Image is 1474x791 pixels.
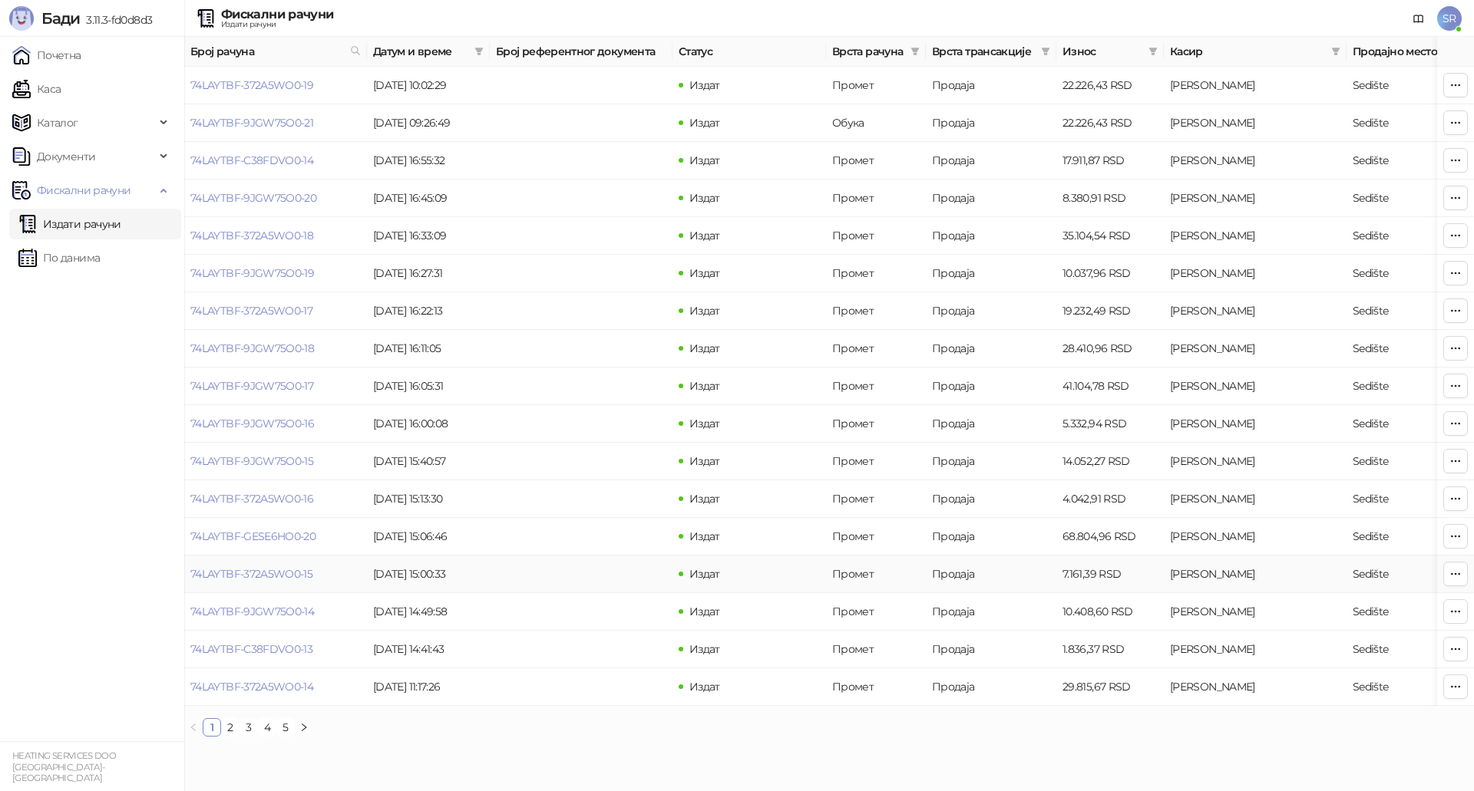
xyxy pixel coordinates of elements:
td: 22.226,43 RSD [1056,67,1164,104]
td: [DATE] 16:55:32 [367,142,490,180]
td: Продаја [926,367,1056,405]
td: Промет [826,217,926,255]
td: Продаја [926,180,1056,217]
span: Издат [689,191,720,205]
span: Издат [689,153,720,167]
a: Документација [1406,6,1431,31]
a: 5 [277,719,294,736]
td: Sanja Radojković [1164,367,1347,405]
td: 17.911,87 RSD [1056,142,1164,180]
span: Бади [41,9,80,28]
td: 74LAYTBF-372A5WO0-18 [184,217,367,255]
span: Фискални рачуни [37,175,131,206]
span: right [299,723,309,732]
td: 74LAYTBF-9JGW75O0-15 [184,443,367,480]
span: filter [1331,47,1340,56]
span: Издат [689,529,720,543]
span: Износ [1063,43,1142,60]
td: Продаја [926,142,1056,180]
span: filter [907,40,923,63]
td: 22.226,43 RSD [1056,104,1164,142]
td: 74LAYTBF-C38FDVO0-14 [184,142,367,180]
td: 74LAYTBF-9JGW75O0-20 [184,180,367,217]
td: 74LAYTBF-9JGW75O0-16 [184,405,367,443]
small: HEATING SERVICES DOO [GEOGRAPHIC_DATA]-[GEOGRAPHIC_DATA] [12,750,116,783]
td: [DATE] 15:13:30 [367,480,490,518]
td: Промет [826,330,926,367]
td: Sanja Radojković [1164,142,1347,180]
td: Промет [826,443,926,480]
td: Промет [826,593,926,631]
td: Продаја [926,292,1056,330]
td: 5.332,94 RSD [1056,405,1164,443]
li: Следећа страна [295,718,313,737]
td: [DATE] 16:22:13 [367,292,490,330]
span: Каталог [37,107,78,138]
li: 2 [221,718,240,737]
td: 74LAYTBF-372A5WO0-19 [184,67,367,104]
td: Обука [826,104,926,142]
a: 74LAYTBF-C38FDVO0-14 [190,153,313,167]
a: 3 [240,719,257,736]
td: [DATE] 16:05:31 [367,367,490,405]
td: 35.104,54 RSD [1056,217,1164,255]
span: Датум и време [373,43,468,60]
td: [DATE] 09:26:49 [367,104,490,142]
th: Врста рачуна [826,37,926,67]
td: [DATE] 10:02:29 [367,67,490,104]
td: Продаја [926,443,1056,480]
th: Број рачуна [184,37,367,67]
td: Sanja Radojković [1164,518,1347,555]
td: 10.408,60 RSD [1056,593,1164,631]
span: filter [1328,40,1343,63]
td: 74LAYTBF-GESE6HO0-20 [184,518,367,555]
td: Продаја [926,518,1056,555]
li: 3 [240,718,258,737]
td: 74LAYTBF-9JGW75O0-19 [184,255,367,292]
td: [DATE] 16:11:05 [367,330,490,367]
span: 3.11.3-fd0d8d3 [80,13,152,27]
a: 74LAYTBF-372A5WO0-16 [190,492,313,506]
a: 74LAYTBF-9JGW75O0-15 [190,454,313,468]
td: Sanja Radojković [1164,593,1347,631]
td: Sanja Radojković [1164,292,1347,330]
a: 74LAYTBF-372A5WO0-15 [190,567,312,581]
span: Издат [689,642,720,656]
td: [DATE] 15:40:57 [367,443,490,480]
li: 5 [276,718,295,737]
span: Издат [689,304,720,318]
img: Logo [9,6,34,31]
td: Продаја [926,217,1056,255]
td: [DATE] 16:33:09 [367,217,490,255]
span: Издат [689,567,720,581]
td: Sanja Radojković [1164,217,1347,255]
td: 4.042,91 RSD [1056,480,1164,518]
td: 10.037,96 RSD [1056,255,1164,292]
a: Почетна [12,40,81,71]
td: Sanja Radojković [1164,405,1347,443]
a: 74LAYTBF-9JGW75O0-16 [190,417,314,430]
td: 74LAYTBF-9JGW75O0-18 [184,330,367,367]
th: Број референтног документа [490,37,673,67]
a: По данима [18,242,100,273]
a: 1 [203,719,220,736]
td: [DATE] 15:00:33 [367,555,490,593]
td: Промет [826,518,926,555]
td: 29.815,67 RSD [1056,668,1164,706]
span: filter [1041,47,1050,56]
td: Sanja Radojković [1164,104,1347,142]
td: Промет [826,255,926,292]
td: Промет [826,142,926,180]
a: 74LAYTBF-372A5WO0-17 [190,304,312,318]
span: Издат [689,341,720,355]
td: 74LAYTBF-C38FDVO0-13 [184,631,367,668]
td: 74LAYTBF-372A5WO0-17 [184,292,367,330]
span: Касир [1170,43,1325,60]
td: 74LAYTBF-9JGW75O0-21 [184,104,367,142]
td: Промет [826,668,926,706]
td: Продаја [926,480,1056,518]
td: Sanja Radojković [1164,480,1347,518]
a: 74LAYTBF-GESE6HO0-20 [190,529,316,543]
td: Промет [826,180,926,217]
span: SR [1437,6,1462,31]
